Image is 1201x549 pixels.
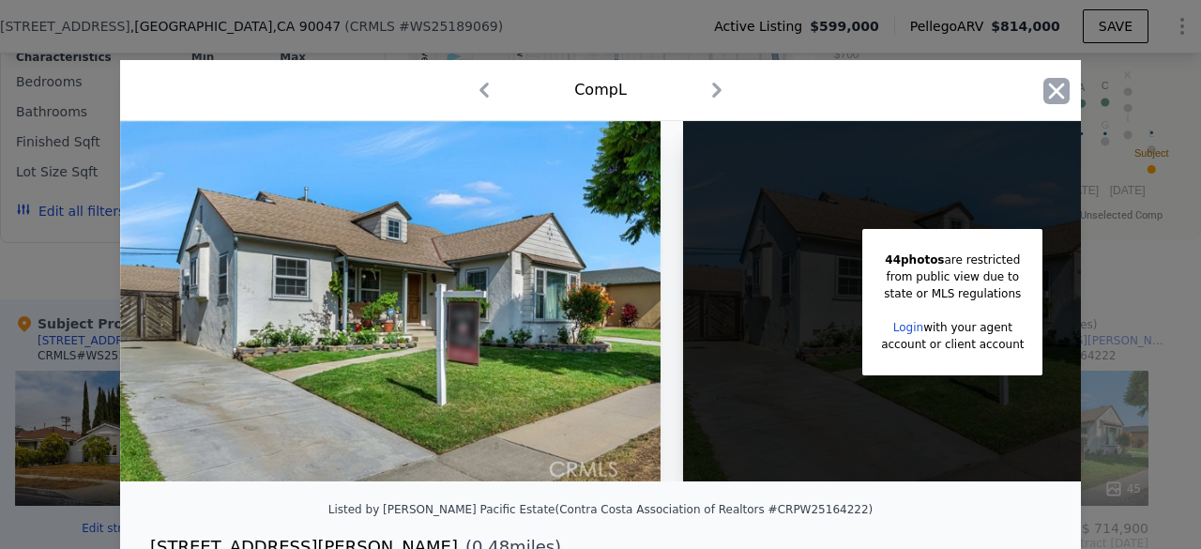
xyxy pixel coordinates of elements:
[893,321,923,334] a: Login
[328,503,874,516] div: Listed by [PERSON_NAME] Pacific Estate (Contra Costa Association of Realtors #CRPW25164222)
[923,321,1012,334] span: with your agent
[881,285,1024,302] div: state or MLS regulations
[885,253,944,267] span: 44 photos
[881,336,1024,353] div: account or client account
[881,268,1024,285] div: from public view due to
[120,121,661,481] img: Property Img
[574,79,627,101] div: Comp L
[881,252,1024,268] div: are restricted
